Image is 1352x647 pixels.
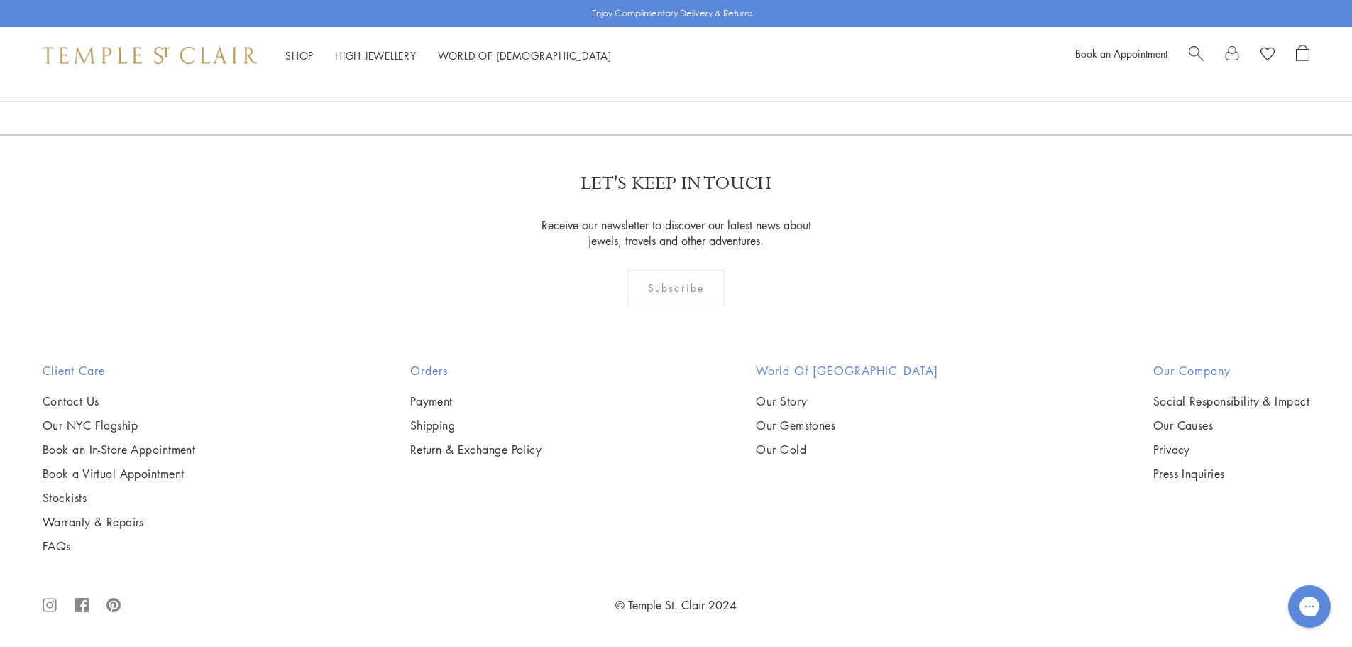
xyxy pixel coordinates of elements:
a: Our Gold [756,442,938,457]
a: Book a Virtual Appointment [43,466,195,482]
a: Shipping [410,418,542,433]
a: Press Inquiries [1153,466,1309,482]
a: © Temple St. Clair 2024 [615,597,737,613]
a: Privacy [1153,442,1309,457]
div: Subscribe [627,270,725,305]
nav: Main navigation [285,47,612,65]
a: Book an In-Store Appointment [43,442,195,457]
a: Book an Appointment [1075,46,1167,60]
h2: World of [GEOGRAPHIC_DATA] [756,362,938,379]
h2: Client Care [43,362,195,379]
a: Warranty & Repairs [43,514,195,530]
a: View Wishlist [1260,45,1275,66]
p: Enjoy Complimentary Delivery & Returns [592,6,753,21]
p: LET'S KEEP IN TOUCH [581,171,771,196]
a: Return & Exchange Policy [410,442,542,457]
p: Receive our newsletter to discover our latest news about jewels, travels and other adventures. [532,217,820,249]
a: World of [DEMOGRAPHIC_DATA]World of [DEMOGRAPHIC_DATA] [438,48,612,62]
img: Temple St. Clair [43,47,257,64]
a: Our Story [756,393,938,409]
h2: Orders [410,362,542,379]
a: FAQs [43,538,195,554]
a: Payment [410,393,542,409]
a: Contact Us [43,393,195,409]
a: Stockists [43,490,195,506]
h2: Our Company [1153,362,1309,379]
a: Social Responsibility & Impact [1153,393,1309,409]
a: Our NYC Flagship [43,418,195,433]
iframe: Gorgias live chat messenger [1281,580,1338,633]
a: Open Shopping Bag [1296,45,1309,66]
a: Search [1189,45,1204,66]
a: Our Causes [1153,418,1309,433]
a: Our Gemstones [756,418,938,433]
a: ShopShop [285,48,314,62]
a: High JewelleryHigh Jewellery [335,48,417,62]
